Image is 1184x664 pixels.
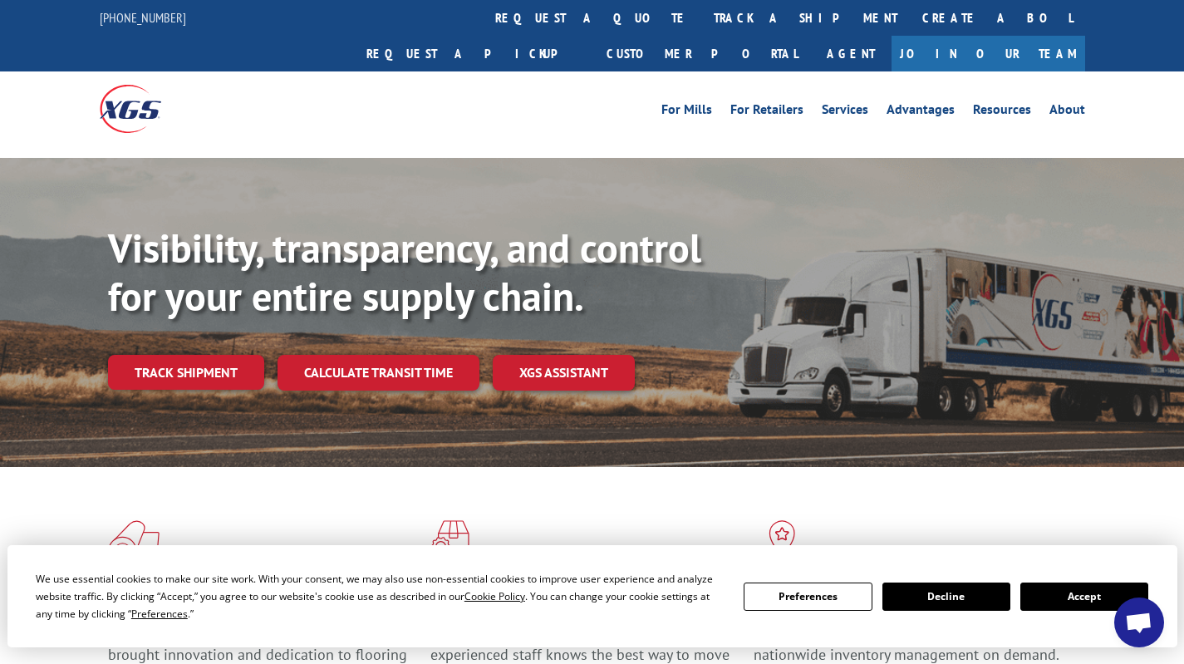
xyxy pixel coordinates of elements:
[354,36,594,71] a: Request a pickup
[1049,103,1085,121] a: About
[430,520,469,563] img: xgs-icon-focused-on-flooring-red
[822,103,868,121] a: Services
[278,355,479,391] a: Calculate transit time
[892,36,1085,71] a: Join Our Team
[1114,598,1164,647] div: Open chat
[493,355,635,391] a: XGS ASSISTANT
[594,36,810,71] a: Customer Portal
[882,583,1010,611] button: Decline
[730,103,803,121] a: For Retailers
[661,103,712,121] a: For Mills
[108,355,264,390] a: Track shipment
[1020,583,1148,611] button: Accept
[108,520,160,563] img: xgs-icon-total-supply-chain-intelligence-red
[7,545,1177,647] div: Cookie Consent Prompt
[108,222,701,322] b: Visibility, transparency, and control for your entire supply chain.
[973,103,1031,121] a: Resources
[810,36,892,71] a: Agent
[100,9,186,26] a: [PHONE_NUMBER]
[744,583,872,611] button: Preferences
[131,607,188,621] span: Preferences
[887,103,955,121] a: Advantages
[754,520,811,563] img: xgs-icon-flagship-distribution-model-red
[464,589,525,603] span: Cookie Policy
[36,570,724,622] div: We use essential cookies to make our site work. With your consent, we may also use non-essential ...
